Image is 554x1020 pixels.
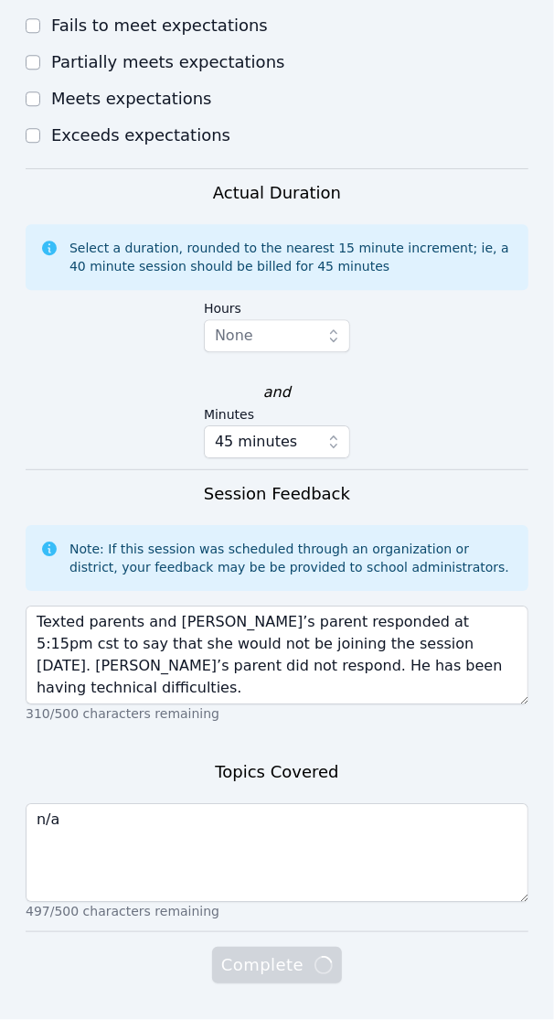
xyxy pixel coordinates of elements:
[26,803,528,902] textarea: n/a
[26,606,528,704] textarea: Texted parents and [PERSON_NAME]’s parent responded at 5:15pm cst to say that she would not be jo...
[51,89,212,108] label: Meets expectations
[215,431,297,453] span: 45 minutes
[69,239,514,275] div: Select a duration, rounded to the nearest 15 minute increment; ie, a 40 minute session should be ...
[26,902,528,920] p: 497/500 characters remaining
[204,319,350,352] button: None
[51,16,268,35] label: Fails to meet expectations
[51,52,285,71] label: Partially meets expectations
[204,403,350,425] label: Minutes
[26,704,528,723] p: 310/500 characters remaining
[204,481,350,507] h3: Session Feedback
[204,425,350,458] button: 45 minutes
[221,952,333,978] span: Complete
[51,125,230,145] label: Exceeds expectations
[215,759,338,785] h3: Topics Covered
[263,381,291,403] div: and
[69,540,514,576] div: Note: If this session was scheduled through an organization or district, your feedback may be be ...
[204,297,350,319] label: Hours
[213,180,341,206] h3: Actual Duration
[212,947,342,983] button: Complete
[215,327,253,344] span: None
